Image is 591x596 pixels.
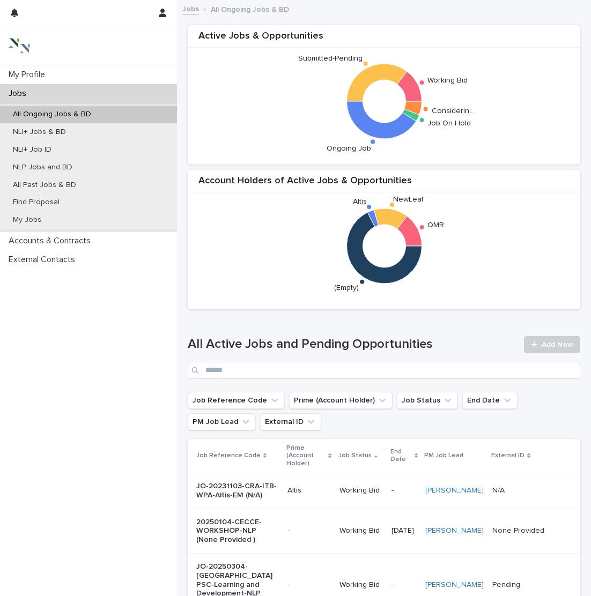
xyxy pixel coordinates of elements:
p: My Profile [4,70,54,80]
text: Ongoing Job [326,145,371,152]
a: [PERSON_NAME] [425,526,484,535]
p: External Contacts [4,255,84,265]
button: Job Reference Code [188,392,285,409]
span: Add New [542,341,573,348]
tr: 20250104-CECCE-WORKSHOP-NLP (None Provided )-Working Bid[DATE][PERSON_NAME] None ProvidedNone Pro... [188,509,580,553]
a: Jobs [182,2,199,14]
p: Working Bid [339,580,383,590]
input: Search [188,362,580,379]
p: [DATE] [391,526,417,535]
p: Prime (Account Holder) [286,442,326,470]
text: (Empty) [334,284,359,292]
p: - [287,526,330,535]
p: Altis [287,486,330,495]
h1: All Active Jobs and Pending Opportunities [188,337,518,352]
a: [PERSON_NAME] [425,486,484,495]
p: My Jobs [4,215,50,225]
p: - [391,580,417,590]
button: Prime (Account Holder) [289,392,393,409]
tr: JO-20231103-CRA-ITB-WPA-Altis-EM (N/A)AltisWorking Bid-[PERSON_NAME] N/AN/A [188,473,580,509]
text: Submitted-Pending [298,55,363,63]
img: 3bAFpBnQQY6ys9Fa9hsD [9,35,30,56]
button: Job Status [397,392,458,409]
text: Altis [352,198,366,205]
p: All Ongoing Jobs & BD [211,3,289,14]
p: Job Status [338,450,372,461]
p: NLI+ Jobs & BD [4,128,75,137]
text: Considerin… [431,107,474,115]
p: End Date [390,446,412,466]
p: Working Bid [339,486,383,495]
p: Find Proposal [4,198,68,207]
button: External ID [260,413,321,430]
text: Working Bid [427,77,468,84]
div: Active Jobs & Opportunities [188,31,580,48]
p: 20250104-CECCE-WORKSHOP-NLP (None Provided ) [196,518,279,545]
p: Pending [492,578,522,590]
button: End Date [462,392,518,409]
p: None Provided [492,524,546,535]
p: All Ongoing Jobs & BD [4,110,100,119]
text: NewLeaf [393,196,424,203]
p: Accounts & Contracts [4,236,99,246]
a: [PERSON_NAME] [425,580,484,590]
p: NLI+ Job ID [4,145,60,154]
text: QMR [427,221,444,229]
div: Account Holders of Active Jobs & Opportunities [188,175,580,193]
a: Add New [524,336,580,353]
p: External ID [491,450,524,461]
p: Job Reference Code [196,450,261,461]
p: All Past Jobs & BD [4,181,85,190]
p: - [287,580,330,590]
p: - [391,486,417,495]
p: Working Bid [339,526,383,535]
p: N/A [492,484,507,495]
p: JO-20231103-CRA-ITB-WPA-Altis-EM (N/A) [196,482,279,500]
p: NLP Jobs and BD [4,163,81,172]
p: PM Job Lead [424,450,463,461]
button: PM Job Lead [188,413,256,430]
p: Jobs [4,88,35,99]
text: Job On Hold [427,120,471,128]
